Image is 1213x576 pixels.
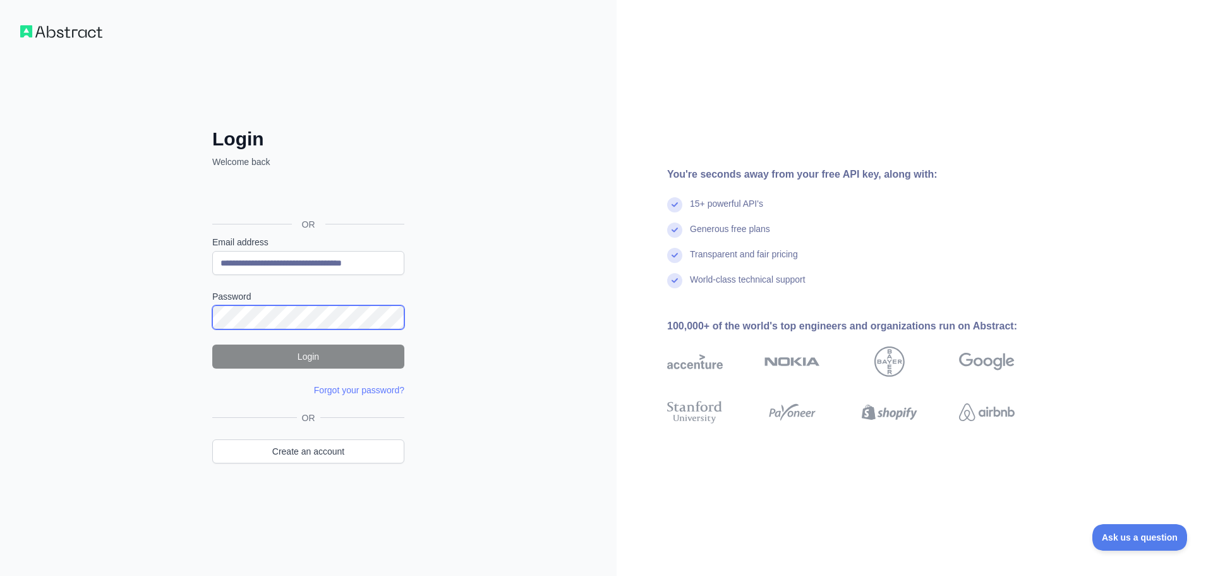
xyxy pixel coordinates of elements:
[959,398,1015,426] img: airbnb
[764,398,820,426] img: payoneer
[292,218,325,231] span: OR
[690,248,798,273] div: Transparent and fair pricing
[314,385,404,395] a: Forgot your password?
[667,346,723,377] img: accenture
[206,182,408,210] iframe: Schaltfläche „Über Google anmelden“
[212,156,404,168] p: Welcome back
[959,346,1015,377] img: google
[874,346,905,377] img: bayer
[667,248,682,263] img: check mark
[297,412,320,424] span: OR
[212,345,404,369] button: Login
[667,223,682,238] img: check mark
[690,273,806,298] div: World-class technical support
[20,25,102,38] img: Workflow
[667,197,682,212] img: check mark
[667,398,723,426] img: stanford university
[212,236,404,248] label: Email address
[764,346,820,377] img: nokia
[667,167,1055,182] div: You're seconds away from your free API key, along with:
[690,197,763,223] div: 15+ powerful API's
[212,128,404,150] h2: Login
[667,273,682,288] img: check mark
[1092,524,1188,551] iframe: Toggle Customer Support
[212,439,404,463] a: Create an account
[212,290,404,303] label: Password
[667,319,1055,334] div: 100,000+ of the world's top engineers and organizations run on Abstract:
[862,398,917,426] img: shopify
[690,223,770,248] div: Generous free plans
